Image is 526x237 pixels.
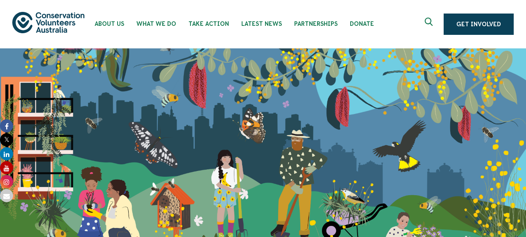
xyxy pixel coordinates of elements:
span: About Us [95,21,124,27]
span: Latest News [241,21,282,27]
img: logo.svg [12,12,84,33]
span: Take Action [188,21,229,27]
span: Expand search box [425,18,435,31]
button: Expand search box Close search box [420,14,440,34]
span: Partnerships [294,21,338,27]
span: What We Do [136,21,176,27]
span: Donate [350,21,374,27]
a: Get Involved [444,14,514,35]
